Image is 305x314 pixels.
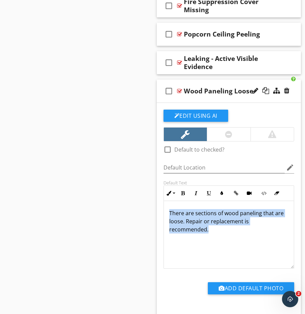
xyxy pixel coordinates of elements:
div: Popcorn Ceiling Peeling [184,30,260,38]
button: Code View [257,187,270,200]
div: Leaking - Active Visible Evidence [184,54,282,71]
button: Insert Video [243,187,256,200]
label: Default to checked? [174,146,224,153]
div: Wood Paneling Loose [184,87,253,95]
i: edit [286,163,294,172]
p: There are sections of wood paneling that are loose. Repair or replacement is recommended. [169,209,289,233]
button: Italic (⌘I) [190,187,202,200]
button: Inline Style [164,187,177,200]
span: 2 [296,291,301,296]
input: Default Location [164,162,285,173]
iframe: Intercom live chat [282,291,298,307]
button: Clear Formatting [270,187,283,200]
button: Underline (⌘U) [202,187,215,200]
button: Colors [215,187,228,200]
div: Default Text [164,180,295,185]
button: Bold (⌘B) [177,187,190,200]
button: Insert Link (⌘K) [230,187,243,200]
i: check_box_outline_blank [164,83,174,99]
button: Edit Using AI [164,110,228,122]
button: Add Default Photo [208,282,294,294]
i: check_box_outline_blank [164,26,174,42]
i: check_box_outline_blank [164,54,174,71]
